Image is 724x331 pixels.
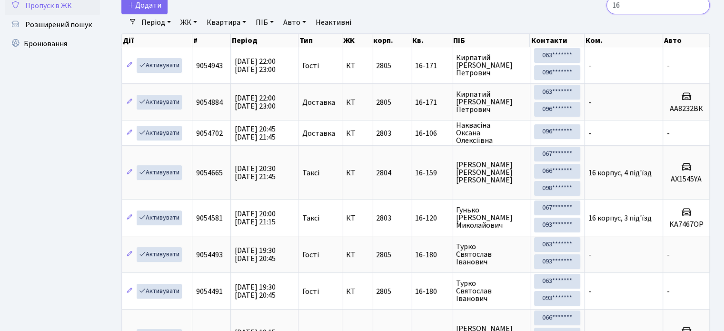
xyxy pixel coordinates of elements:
th: Контакти [530,34,584,47]
span: 9054665 [196,168,223,178]
span: - [588,60,591,71]
span: - [588,286,591,297]
th: Ком. [585,34,663,47]
span: 16-106 [415,130,448,137]
span: 9054493 [196,250,223,260]
span: 2805 [376,97,391,108]
th: Період [231,34,298,47]
span: [DATE] 19:30 [DATE] 20:45 [235,245,276,264]
th: ПІБ [452,34,530,47]
span: КТ [346,169,368,177]
span: - [588,250,591,260]
h5: АА8232ВК [667,104,705,113]
span: [DATE] 22:00 [DATE] 23:00 [235,56,276,75]
span: КТ [346,62,368,70]
span: 16-180 [415,251,448,259]
span: КТ [346,251,368,259]
span: 2804 [376,168,391,178]
span: 9054943 [196,60,223,71]
span: - [667,286,670,297]
span: - [667,128,670,139]
th: корп. [372,34,411,47]
th: Кв. [411,34,452,47]
span: Таксі [302,169,319,177]
span: 16-159 [415,169,448,177]
span: Турко Святослав Іванович [456,280,526,302]
span: КТ [346,288,368,295]
th: Дії [122,34,192,47]
span: [DATE] 19:30 [DATE] 20:45 [235,282,276,301]
span: Гості [302,62,319,70]
span: 16-171 [415,62,448,70]
a: Бронювання [5,34,100,53]
th: ЖК [342,34,372,47]
span: 2803 [376,128,391,139]
span: 16 корпус, 3 під'їзд [588,213,652,223]
a: Період [138,14,175,30]
span: 9054581 [196,213,223,223]
span: КТ [346,99,368,106]
span: 2805 [376,250,391,260]
a: Активувати [137,126,182,140]
span: Таксі [302,214,319,222]
span: [DATE] 20:30 [DATE] 21:45 [235,163,276,182]
span: [DATE] 20:45 [DATE] 21:45 [235,124,276,142]
a: Розширений пошук [5,15,100,34]
span: Турко Святослав Іванович [456,243,526,266]
span: Доставка [302,99,335,106]
a: Неактивні [312,14,355,30]
span: Пропуск в ЖК [25,0,72,11]
span: 9054702 [196,128,223,139]
a: Активувати [137,95,182,110]
span: 2805 [376,286,391,297]
span: Кирпатий [PERSON_NAME] Петрович [456,90,526,113]
span: 16-120 [415,214,448,222]
a: Активувати [137,165,182,180]
a: Активувати [137,247,182,262]
span: Наквасіна Оксана Олексіївна [456,121,526,144]
span: - [588,97,591,108]
span: КТ [346,130,368,137]
span: Гунько [PERSON_NAME] Миколайович [456,206,526,229]
a: ПІБ [252,14,278,30]
span: Доставка [302,130,335,137]
span: Гості [302,251,319,259]
a: Активувати [137,284,182,299]
span: 9054884 [196,97,223,108]
a: Активувати [137,58,182,73]
a: Квартира [203,14,250,30]
span: - [667,250,670,260]
span: 9054491 [196,286,223,297]
span: Гості [302,288,319,295]
span: КТ [346,214,368,222]
span: [PERSON_NAME] [PERSON_NAME] [PERSON_NAME] [456,161,526,184]
th: Тип [298,34,342,47]
span: - [588,128,591,139]
span: - [667,60,670,71]
h5: AX1545YA [667,175,705,184]
span: 2805 [376,60,391,71]
a: Активувати [137,211,182,225]
span: 2803 [376,213,391,223]
span: Розширений пошук [25,20,92,30]
span: 16 корпус, 4 під'їзд [588,168,652,178]
span: 16-180 [415,288,448,295]
span: Кирпатий [PERSON_NAME] Петрович [456,54,526,77]
th: # [192,34,231,47]
span: [DATE] 22:00 [DATE] 23:00 [235,93,276,111]
span: Бронювання [24,39,67,49]
span: 16-171 [415,99,448,106]
a: Авто [279,14,310,30]
span: [DATE] 20:00 [DATE] 21:15 [235,209,276,227]
a: ЖК [177,14,201,30]
th: Авто [663,34,710,47]
h5: KA7467OP [667,220,705,229]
